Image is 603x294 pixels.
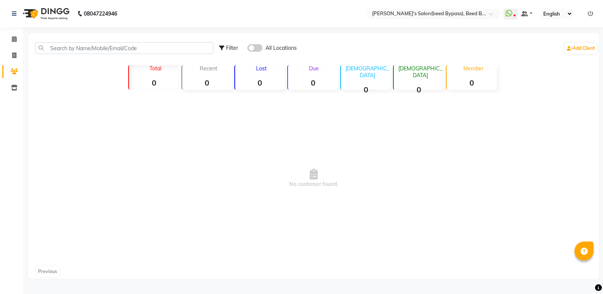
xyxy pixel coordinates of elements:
strong: 0 [341,85,391,94]
p: Lost [238,65,285,72]
p: [DEMOGRAPHIC_DATA] [344,65,391,79]
strong: 0 [394,85,444,94]
p: Due [290,65,338,72]
img: logo [19,3,72,24]
p: Member [450,65,496,72]
p: [DEMOGRAPHIC_DATA] [397,65,444,79]
span: No customer found. [28,93,599,264]
strong: 0 [235,78,285,87]
input: Search by Name/Mobile/Email/Code [35,42,213,54]
span: All Locations [266,44,297,52]
strong: 0 [447,78,496,87]
strong: 0 [288,78,338,87]
p: Recent [185,65,232,72]
b: 08047224946 [84,3,117,24]
a: Add Client [565,43,597,54]
strong: 0 [129,78,179,87]
p: Total [132,65,179,72]
strong: 0 [182,78,232,87]
span: Filter [226,44,238,51]
iframe: chat widget [571,264,595,286]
